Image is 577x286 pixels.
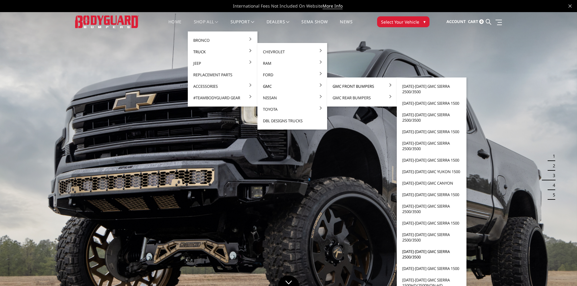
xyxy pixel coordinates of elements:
a: GMC Rear Bumpers [330,92,394,104]
span: 0 [479,19,484,24]
a: [DATE]-[DATE] GMC Sierra 1500 [399,97,464,109]
a: Toyota [260,104,325,115]
span: Select Your Vehicle [381,19,419,25]
iframe: Chat Widget [547,257,577,286]
a: Replacement Parts [190,69,255,81]
a: GMC [260,81,325,92]
a: [DATE]-[DATE] GMC Sierra 1500 [399,154,464,166]
a: Cart 0 [468,14,484,30]
a: Dealers [267,20,290,31]
a: [DATE]-[DATE] GMC Sierra 1500 [399,189,464,200]
a: Bronco [190,35,255,46]
button: 5 of 5 [549,190,555,200]
a: [DATE]-[DATE] GMC Yukon 1500 [399,166,464,177]
a: Truck [190,46,255,58]
a: Account [446,14,466,30]
a: Nissan [260,92,325,104]
a: Ram [260,58,325,69]
a: Click to Down [278,275,299,286]
span: ▾ [423,18,426,25]
a: Support [230,20,254,31]
a: DBL Designs Trucks [260,115,325,127]
a: [DATE]-[DATE] GMC Sierra 2500/3500 [399,81,464,97]
a: [DATE]-[DATE] GMC Sierra 2500/3500 [399,137,464,154]
a: Home [168,20,181,31]
a: More Info [323,3,343,9]
a: [DATE]-[DATE] GMC Sierra 1500 [399,126,464,137]
a: [DATE]-[DATE] GMC Canyon [399,177,464,189]
a: [DATE]-[DATE] GMC Sierra 2500/3500 [399,200,464,217]
a: #TeamBodyguard Gear [190,92,255,104]
a: News [340,20,352,31]
a: Ford [260,69,325,81]
button: 1 of 5 [549,151,555,161]
a: [DATE]-[DATE] GMC Sierra 2500/3500 [399,246,464,263]
span: Cart [468,19,478,24]
a: Accessories [190,81,255,92]
button: Select Your Vehicle [377,16,429,27]
a: [DATE]-[DATE] GMC Sierra 1500 [399,217,464,229]
a: [DATE]-[DATE] GMC Sierra 1500 [399,263,464,274]
button: 3 of 5 [549,171,555,180]
a: shop all [194,20,218,31]
a: Jeep [190,58,255,69]
a: [DATE]-[DATE] GMC Sierra 2500/3500 [399,109,464,126]
a: GMC Front Bumpers [330,81,394,92]
img: BODYGUARD BUMPERS [75,15,139,28]
span: Account [446,19,466,24]
button: 4 of 5 [549,180,555,190]
a: Chevrolet [260,46,325,58]
a: [DATE]-[DATE] GMC Sierra 2500/3500 [399,229,464,246]
a: SEMA Show [301,20,328,31]
button: 2 of 5 [549,161,555,171]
